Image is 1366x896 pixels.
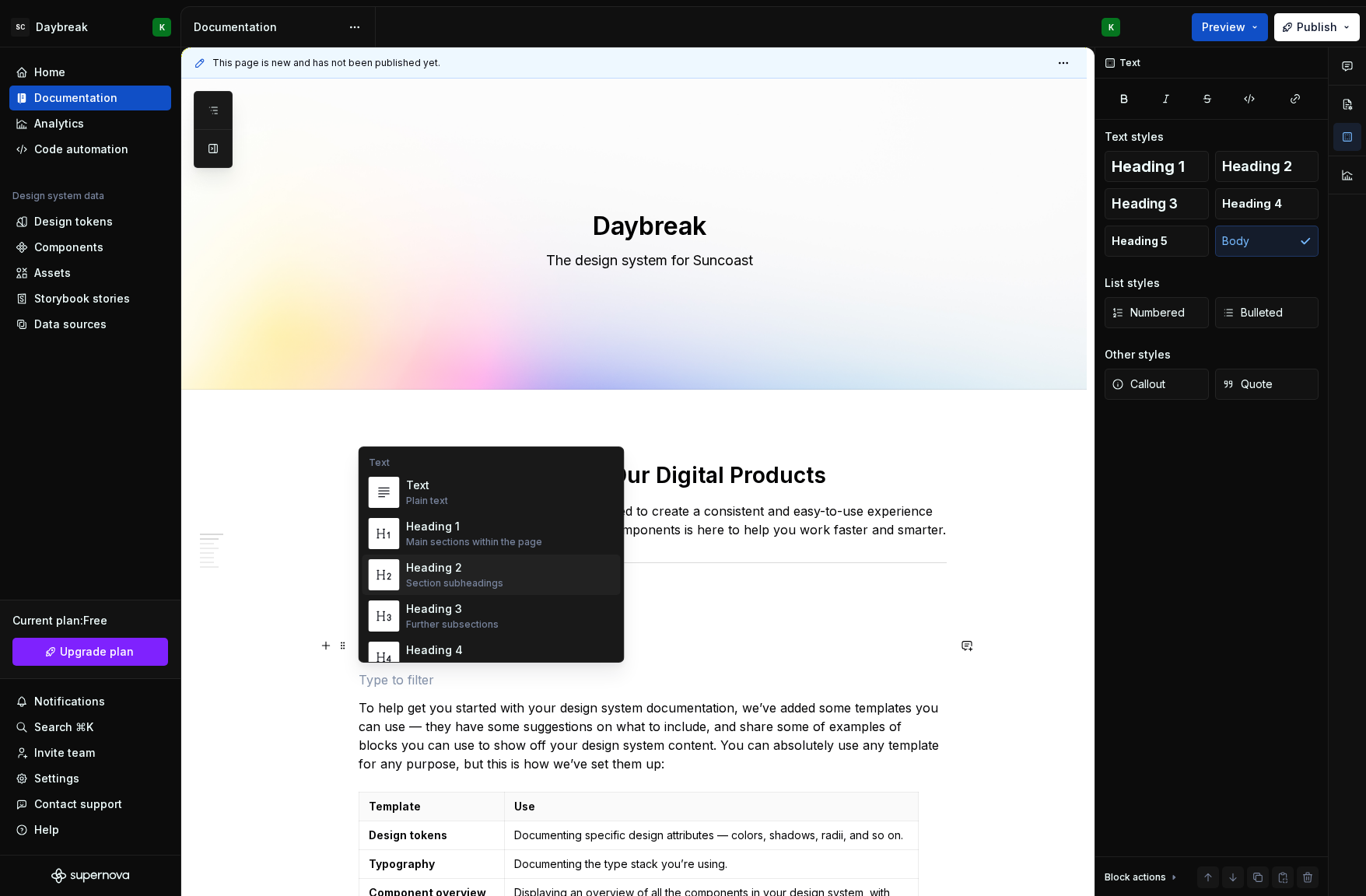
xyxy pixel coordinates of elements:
[406,536,542,548] div: Main sections within the page
[34,317,107,332] div: Data sources
[1105,866,1180,888] div: Block actions
[406,618,499,631] div: Further subsections
[34,771,79,786] div: Settings
[1112,376,1165,392] span: Callout
[1112,233,1168,249] span: Heading 5
[1112,305,1185,320] span: Numbered
[359,502,947,539] p: This is where you'll find all the parts you need to create a consistent and easy-to-use experienc...
[406,601,499,617] div: Heading 3
[159,21,165,33] div: K
[363,457,621,469] div: Text
[212,57,440,69] span: This page is new and has not been published yet.
[3,10,177,44] button: SCDaybreakK
[406,660,507,672] div: Details in subsections
[359,447,624,662] div: Suggestions
[34,719,93,735] div: Search ⌘K
[11,18,30,37] div: SC
[60,644,134,660] span: Upgrade plan
[514,799,908,814] p: Use
[1105,129,1164,145] div: Text styles
[406,577,503,590] div: Section subheadings
[9,261,171,285] a: Assets
[1215,369,1319,400] button: Quote
[34,796,122,812] div: Contact support
[356,208,944,245] textarea: Daybreak
[34,116,84,131] div: Analytics
[34,65,65,80] div: Home
[9,137,171,162] a: Code automation
[359,461,947,489] h1: The Building Blocks for Our Digital Products
[1215,151,1319,182] button: Heading 2
[406,642,507,658] div: Heading 4
[1105,369,1209,400] button: Callout
[1105,275,1160,291] div: List styles
[1105,151,1209,182] button: Heading 1
[34,265,71,281] div: Assets
[34,291,130,306] div: Storybook stories
[9,111,171,136] a: Analytics
[194,19,341,35] div: Documentation
[9,740,171,765] a: Invite team
[406,478,448,493] div: Text
[1274,13,1360,41] button: Publish
[1105,226,1209,257] button: Heading 5
[406,519,542,534] div: Heading 1
[369,857,435,870] strong: Typography
[1105,188,1209,219] button: Heading 3
[34,822,59,838] div: Help
[406,495,448,507] div: Plain text
[359,633,947,658] h2: Documentation templates
[406,560,503,576] div: Heading 2
[9,817,171,842] button: Help
[34,240,103,255] div: Components
[36,19,88,35] div: Daybreak
[9,209,171,234] a: Design tokens
[34,214,113,229] div: Design tokens
[12,638,168,666] a: Upgrade plan
[369,828,447,842] strong: Design tokens
[1112,196,1178,212] span: Heading 3
[1215,297,1319,328] button: Bulleted
[1192,13,1268,41] button: Preview
[34,90,117,106] div: Documentation
[1202,19,1245,35] span: Preview
[1222,376,1273,392] span: Quote
[514,828,908,843] p: Documenting specific design attributes — colors, shadows, radii, and so on.
[9,312,171,337] a: Data sources
[9,60,171,85] a: Home
[9,86,171,110] a: Documentation
[359,698,947,773] p: To help get you started with your design system documentation, we’ve added some templates you can...
[1112,159,1185,174] span: Heading 1
[1105,347,1171,362] div: Other styles
[1222,159,1292,174] span: Heading 2
[9,286,171,311] a: Storybook stories
[51,868,129,884] svg: Supernova Logo
[9,235,171,260] a: Components
[369,799,495,814] p: Template
[1109,21,1114,33] div: K
[1215,188,1319,219] button: Heading 4
[9,766,171,791] a: Settings
[514,856,908,872] p: Documenting the type stack you’re using.
[356,248,944,273] textarea: The design system for Suncoast
[34,745,95,761] div: Invite team
[34,694,105,709] div: Notifications
[1105,297,1209,328] button: Numbered
[1222,196,1282,212] span: Heading 4
[9,689,171,714] button: Notifications
[34,142,128,157] div: Code automation
[12,190,104,202] div: Design system data
[12,613,168,628] div: Current plan : Free
[1297,19,1337,35] span: Publish
[9,792,171,817] button: Contact support
[1222,305,1283,320] span: Bulleted
[9,715,171,740] button: Search ⌘K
